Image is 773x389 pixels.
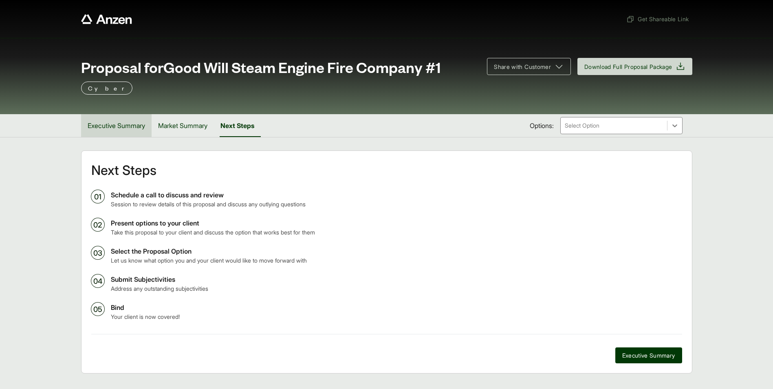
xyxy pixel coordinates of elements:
[622,351,675,360] span: Executive Summary
[111,312,682,321] p: Your client is now covered!
[487,58,571,75] button: Share with Customer
[111,218,682,228] p: Present options to your client
[214,114,261,137] button: Next Steps
[530,121,554,130] span: Options:
[81,114,152,137] button: Executive Summary
[111,200,682,208] p: Session to review details of this proposal and discuss any outlying questions
[494,62,551,71] span: Share with Customer
[111,190,682,200] p: Schedule a call to discuss and review
[615,347,682,363] button: Executive Summary
[111,246,682,256] p: Select the Proposal Option
[152,114,214,137] button: Market Summary
[81,59,441,75] span: Proposal for Good Will Steam Engine Fire Company #1
[111,303,682,312] p: Bind
[88,83,126,93] p: Cyber
[81,14,132,24] a: Anzen website
[111,274,682,284] p: Submit Subjectivities
[584,62,672,71] span: Download Full Proposal Package
[623,11,692,27] button: Get Shareable Link
[91,164,682,177] h2: Next Steps
[111,228,682,236] p: Take this proposal to your client and discuss the option that works best for them
[111,284,682,293] p: Address any outstanding subjectivities
[626,15,689,23] span: Get Shareable Link
[111,256,682,265] p: Let us know what option you and your client would like to move forward with
[577,58,692,75] button: Download Full Proposal Package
